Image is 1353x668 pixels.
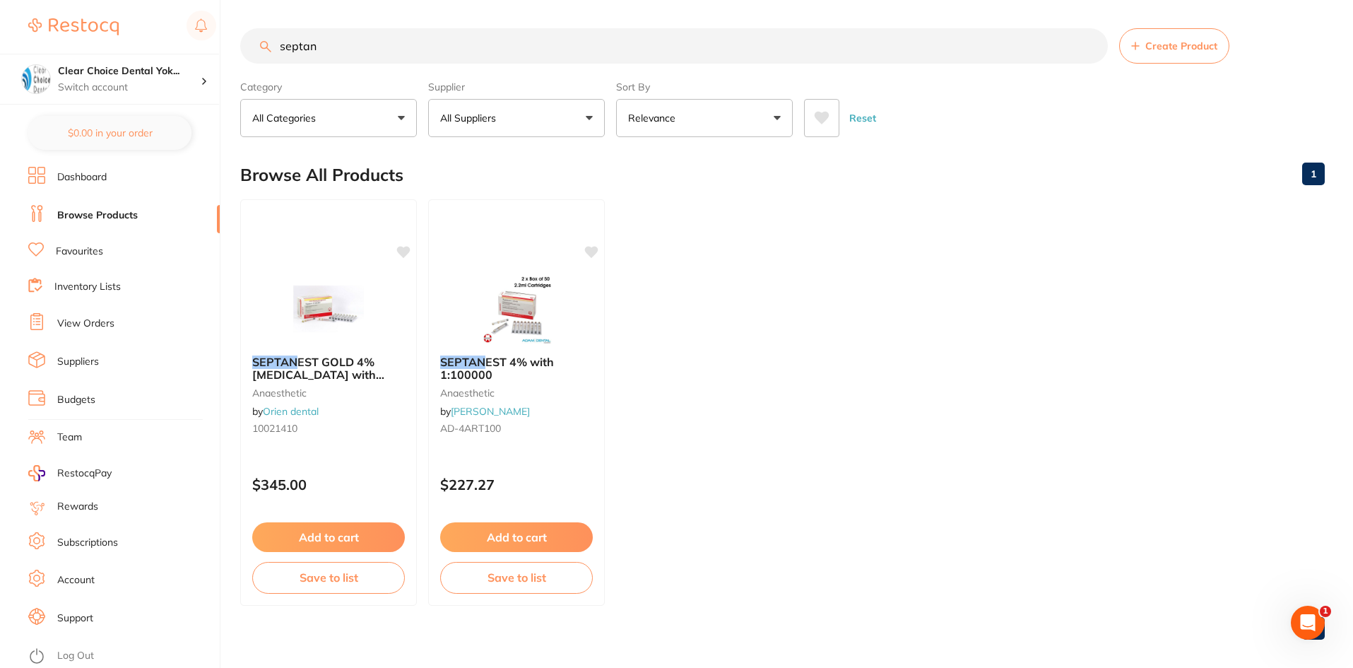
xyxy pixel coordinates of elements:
h4: Clear Choice Dental Yokine [58,64,201,78]
a: Dashboard [57,170,107,184]
img: Clear Choice Dental Yokine [22,65,50,93]
label: Supplier [428,81,605,93]
label: Sort By [616,81,793,93]
p: All Categories [252,111,321,125]
button: Save to list [252,562,405,593]
a: RestocqPay [28,465,112,481]
button: Save to list [440,562,593,593]
p: $345.00 [252,476,405,493]
span: AD-4ART100 [440,422,501,435]
small: anaesthetic [252,387,405,399]
a: Account [57,573,95,587]
button: Relevance [616,99,793,137]
span: EST 4% with 1:100000 [440,355,554,382]
a: Log Out [57,649,94,663]
button: All Categories [240,99,417,137]
b: SEPTANEST 4% with 1:100000 [440,356,593,382]
a: Subscriptions [57,536,118,550]
img: SEPTANEST GOLD 4% Articaine with 1:100000 Adrenalin 2.2ml, Box of 100 [283,274,374,344]
iframe: Intercom live chat [1291,606,1325,640]
a: Restocq Logo [28,11,119,43]
button: Add to cart [252,522,405,552]
img: Restocq Logo [28,18,119,35]
span: RestocqPay [57,467,112,481]
a: Team [57,430,82,445]
b: SEPTANEST GOLD 4% Articaine with 1:100000 Adrenalin 2.2ml, Box of 100 [252,356,405,382]
button: Reset [845,99,880,137]
span: Create Product [1145,40,1217,52]
label: Category [240,81,417,93]
a: Support [57,611,93,626]
span: by [252,405,319,418]
a: Budgets [57,393,95,407]
a: Orien dental [263,405,319,418]
a: View Orders [57,317,114,331]
p: Switch account [58,81,201,95]
input: Search Products [240,28,1108,64]
p: All Suppliers [440,111,502,125]
button: Create Product [1119,28,1229,64]
p: $227.27 [440,476,593,493]
a: Suppliers [57,355,99,369]
button: Log Out [28,645,215,668]
a: Rewards [57,500,98,514]
h2: Browse All Products [240,165,403,185]
a: 1 [1302,160,1325,188]
em: SEPTAN [440,355,485,369]
p: Relevance [628,111,681,125]
button: $0.00 in your order [28,116,191,150]
span: EST GOLD 4% [MEDICAL_DATA] with 1:100000 [MEDICAL_DATA] 2.2ml, Box of 100 [252,355,404,408]
small: anaesthetic [440,387,593,399]
a: Browse Products [57,209,138,223]
span: 10021410 [252,422,297,435]
span: by [440,405,530,418]
a: Favourites [56,245,103,259]
a: [PERSON_NAME] [451,405,530,418]
span: 1 [1320,606,1331,617]
a: Inventory Lists [54,280,121,294]
button: All Suppliers [428,99,605,137]
button: Add to cart [440,522,593,552]
em: SEPTAN [252,355,297,369]
img: SEPTANEST 4% with 1:100000 [471,274,562,344]
img: RestocqPay [28,465,45,481]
